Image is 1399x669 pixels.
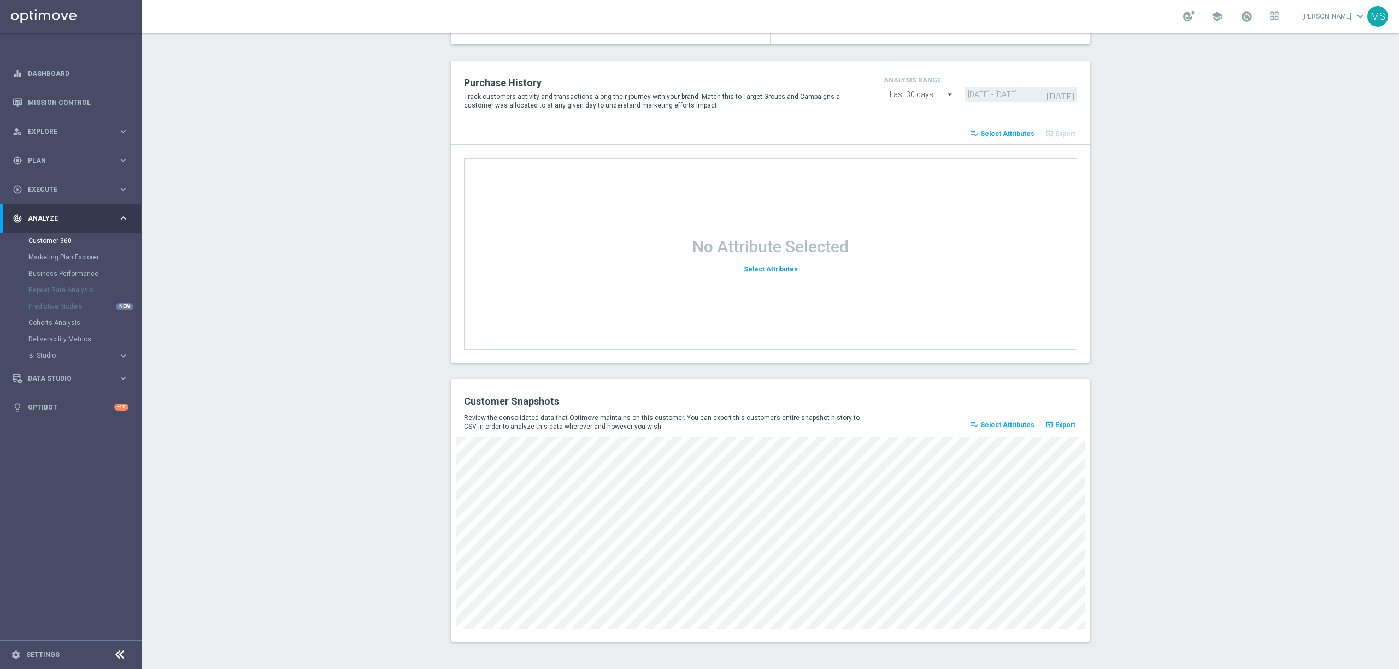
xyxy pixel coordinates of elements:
[884,76,1077,84] h4: analysis range
[464,76,867,90] h2: Purchase History
[692,237,849,257] h1: No Attribute Selected
[13,402,22,412] i: lightbulb
[28,233,141,249] div: Customer 360
[970,129,979,138] i: playlist_add_check
[13,185,118,194] div: Execute
[1055,421,1075,429] span: Export
[26,652,60,658] a: Settings
[118,351,128,361] i: keyboard_arrow_right
[28,186,118,193] span: Execute
[28,315,141,331] div: Cohorts Analysis
[28,347,141,364] div: BI Studio
[28,351,129,360] button: BI Studio keyboard_arrow_right
[1367,6,1388,27] div: MS
[742,262,800,277] button: Select Attributes
[28,282,141,298] div: Repeat Rate Analysis
[13,127,118,137] div: Explore
[968,126,1036,141] button: playlist_add_check Select Attributes
[12,69,129,78] button: equalizer Dashboard
[29,352,107,359] span: BI Studio
[28,318,114,327] a: Cohorts Analysis
[13,156,118,165] div: Plan
[1043,417,1077,433] button: open_in_browser Export
[28,298,141,315] div: Predictive Models
[12,98,129,107] button: Mission Control
[968,417,1036,433] button: playlist_add_check Select Attributes
[980,421,1034,429] span: Select Attributes
[1301,8,1367,25] a: [PERSON_NAME]keyboard_arrow_down
[118,373,128,383] i: keyboard_arrow_right
[28,128,118,135] span: Explore
[744,265,798,273] span: Select Attributes
[945,87,956,102] i: arrow_drop_down
[28,157,118,164] span: Plan
[28,375,118,382] span: Data Studio
[13,59,128,88] div: Dashboard
[1045,420,1054,429] i: open_in_browser
[12,127,129,136] button: person_search Explore keyboard_arrow_right
[28,236,114,245] a: Customer 360
[12,156,129,165] button: gps_fixed Plan keyboard_arrow_right
[114,404,128,411] div: +10
[12,214,129,223] button: track_changes Analyze keyboard_arrow_right
[28,269,114,278] a: Business Performance
[13,374,118,383] div: Data Studio
[980,130,1034,138] span: Select Attributes
[13,214,118,223] div: Analyze
[12,185,129,194] button: play_circle_outline Execute keyboard_arrow_right
[13,214,22,223] i: track_changes
[118,155,128,165] i: keyboard_arrow_right
[13,127,22,137] i: person_search
[13,393,128,422] div: Optibot
[970,420,979,429] i: playlist_add_check
[13,88,128,117] div: Mission Control
[884,87,956,102] input: analysis range
[28,335,114,344] a: Deliverability Metrics
[116,303,133,310] div: NEW
[28,88,128,117] a: Mission Control
[464,395,762,408] h2: Customer Snapshots
[13,185,22,194] i: play_circle_outline
[118,184,128,194] i: keyboard_arrow_right
[118,213,128,223] i: keyboard_arrow_right
[28,393,114,422] a: Optibot
[464,92,867,110] p: Track customers activity and transactions along their journey with your brand. Match this to Targ...
[13,156,22,165] i: gps_fixed
[12,403,129,412] button: lightbulb Optibot +10
[28,331,141,347] div: Deliverability Metrics
[464,413,867,431] p: Review the consolidated data that Optimove maintains on this customer. You can export this custom...
[118,126,128,137] i: keyboard_arrow_right
[12,374,129,383] button: Data Studio keyboard_arrow_right
[1354,10,1366,22] span: keyboard_arrow_down
[11,650,21,660] i: settings
[28,253,114,262] a: Marketing Plan Explorer
[28,265,141,282] div: Business Performance
[1211,10,1223,22] span: school
[28,249,141,265] div: Marketing Plan Explorer
[13,69,22,79] i: equalizer
[29,352,118,359] div: BI Studio
[28,59,128,88] a: Dashboard
[28,215,118,222] span: Analyze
